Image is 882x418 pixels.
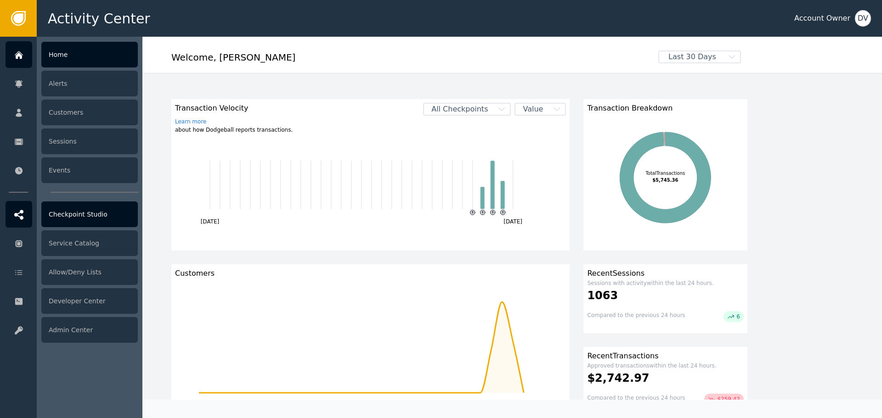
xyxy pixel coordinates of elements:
button: Value [514,103,566,116]
div: Customers [41,100,138,125]
a: Sessions [6,128,138,155]
a: Customers [6,99,138,126]
div: Welcome , [PERSON_NAME] [171,50,652,71]
rect: Transaction2025-08-13 [491,161,495,209]
rect: Transaction2025-08-14 [501,181,505,209]
div: Admin Center [41,317,138,343]
tspan: Total Transactions [645,171,685,176]
a: Alerts [6,70,138,97]
div: Alerts [41,71,138,96]
tspan: $5,745.36 [653,178,678,183]
div: 1063 [587,287,744,304]
div: Home [41,42,138,67]
div: Recent Sessions [587,268,744,279]
div: Checkpoint Studio [41,201,138,227]
div: $2,742.97 [587,370,744,386]
a: Events [6,157,138,184]
span: Value [515,104,550,115]
span: Last 30 Days [659,51,725,62]
button: Last 30 Days [652,50,747,63]
button: DV [855,10,871,27]
a: Developer Center [6,288,138,314]
div: Events [41,157,138,183]
a: Checkpoint Studio [6,201,138,228]
span: 6 [736,312,740,321]
a: Allow/Deny Lists [6,259,138,285]
a: Home [6,41,138,68]
rect: Transaction2025-08-12 [481,187,485,209]
div: Account Owner [794,13,850,24]
div: Developer Center [41,288,138,314]
span: $259.42 [717,395,740,404]
a: Learn more [175,117,293,126]
text: [DATE] [201,218,220,225]
a: Admin Center [6,317,138,343]
span: Transaction Breakdown [587,103,673,114]
button: All Checkpoints [423,103,511,116]
div: Sessions with activity within the last 24 hours. [587,279,744,287]
div: Compared to the previous 24 hours [587,311,685,322]
span: Activity Center [48,8,150,29]
div: Service Catalog [41,230,138,256]
a: Service Catalog [6,230,138,256]
div: Customers [175,268,566,279]
div: about how Dodgeball reports transactions. [175,117,293,134]
span: Transaction Velocity [175,103,293,114]
div: Sessions [41,128,138,154]
span: All Checkpoints [424,104,495,115]
div: Allow/Deny Lists [41,259,138,285]
div: Recent Transactions [587,351,744,362]
div: Compared to the previous 24 hours [587,394,685,405]
text: [DATE] [504,218,523,225]
div: Approved transactions within the last 24 hours. [587,362,744,370]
